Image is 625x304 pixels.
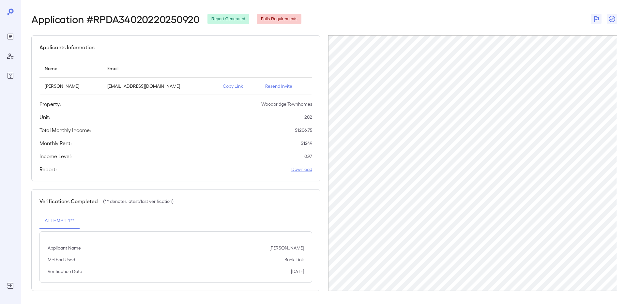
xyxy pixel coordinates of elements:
[207,16,249,22] span: Report Generated
[39,152,72,160] h5: Income Level:
[103,198,174,205] p: (** denotes latest/last verification)
[304,153,312,160] p: 0.97
[5,281,16,291] div: Log Out
[5,70,16,81] div: FAQ
[257,16,301,22] span: Fails Requirements
[261,101,312,107] p: Woodbridge Townhomes
[39,165,57,173] h5: Report:
[102,59,218,78] th: Email
[39,100,61,108] h5: Property:
[39,59,102,78] th: Name
[265,83,307,89] p: Resend Invite
[223,83,255,89] p: Copy Link
[301,140,312,146] p: $ 1249
[107,83,212,89] p: [EMAIL_ADDRESS][DOMAIN_NAME]
[48,256,75,263] p: Method Used
[31,13,200,25] h2: Application # RPDA34020220250920
[5,31,16,42] div: Reports
[291,166,312,173] a: Download
[607,14,617,24] button: Close Report
[39,59,312,95] table: simple table
[39,126,91,134] h5: Total Monthly Income:
[48,268,82,275] p: Verification Date
[39,213,80,229] button: Attempt 1**
[291,268,304,275] p: [DATE]
[269,245,304,251] p: [PERSON_NAME]
[295,127,312,133] p: $ 1206.75
[284,256,304,263] p: Bank Link
[5,51,16,61] div: Manage Users
[591,14,602,24] button: Flag Report
[39,43,95,51] h5: Applicants Information
[39,197,98,205] h5: Verifications Completed
[48,245,81,251] p: Applicant Name
[39,113,50,121] h5: Unit:
[304,114,312,120] p: 202
[39,139,72,147] h5: Monthly Rent:
[45,83,97,89] p: [PERSON_NAME]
